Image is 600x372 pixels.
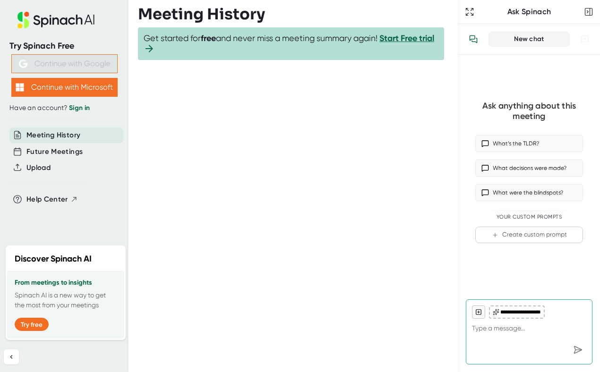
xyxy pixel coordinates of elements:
[464,30,483,49] button: View conversation history
[26,162,51,173] button: Upload
[26,130,80,141] button: Meeting History
[11,54,118,73] button: Continue with Google
[9,104,119,112] div: Have an account?
[69,104,90,112] a: Sign in
[15,253,92,265] h2: Discover Spinach AI
[138,5,265,23] h3: Meeting History
[495,35,564,43] div: New chat
[26,194,68,205] span: Help Center
[15,318,49,331] button: Try free
[475,214,583,220] div: Your Custom Prompts
[4,349,19,364] button: Collapse sidebar
[19,59,27,68] img: Aehbyd4JwY73AAAAAElFTkSuQmCC
[475,160,583,177] button: What decisions were made?
[379,33,434,43] a: Start Free trial
[11,78,118,97] button: Continue with Microsoft
[26,146,83,157] button: Future Meetings
[201,33,216,43] b: free
[26,194,78,205] button: Help Center
[476,7,582,17] div: Ask Spinach
[9,41,119,51] div: Try Spinach Free
[475,227,583,243] button: Create custom prompt
[15,290,117,310] p: Spinach AI is a new way to get the most from your meetings
[463,5,476,18] button: Expand to Ask Spinach page
[15,279,117,287] h3: From meetings to insights
[582,5,595,18] button: Close conversation sidebar
[144,33,438,54] span: Get started for and never miss a meeting summary again!
[569,341,586,358] div: Send message
[475,184,583,201] button: What were the blindspots?
[475,101,583,122] div: Ask anything about this meeting
[475,135,583,152] button: What’s the TLDR?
